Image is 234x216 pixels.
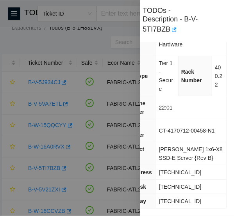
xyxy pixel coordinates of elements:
[159,127,215,134] span: CT-4170712-00458-N1
[123,169,152,175] span: IP Address
[159,184,202,190] span: [TECHNICAL_ID]
[159,60,173,92] span: Tier 1 - Secure
[159,104,173,111] span: 22:01
[143,6,202,36] div: TODOs - Description - B-V-5TI7BZB
[159,198,202,204] span: [TECHNICAL_ID]
[181,69,202,83] span: Rack Number
[215,64,222,88] span: 400.22
[159,146,223,161] span: [PERSON_NAME] 1x6-X8 SSD-E Server {Rev B}
[159,169,202,175] span: [TECHNICAL_ID]
[159,41,183,48] span: Hardware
